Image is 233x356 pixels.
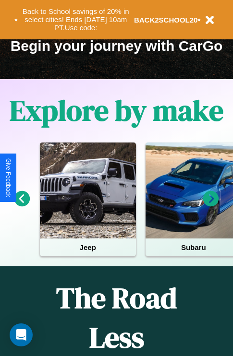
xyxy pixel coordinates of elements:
div: Give Feedback [5,158,12,197]
button: Back to School savings of 20% in select cities! Ends [DATE] 10am PT.Use code: [18,5,134,35]
h1: Explore by make [10,91,223,130]
h4: Jeep [40,238,136,256]
div: Open Intercom Messenger [10,323,33,346]
b: BACK2SCHOOL20 [134,16,198,24]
